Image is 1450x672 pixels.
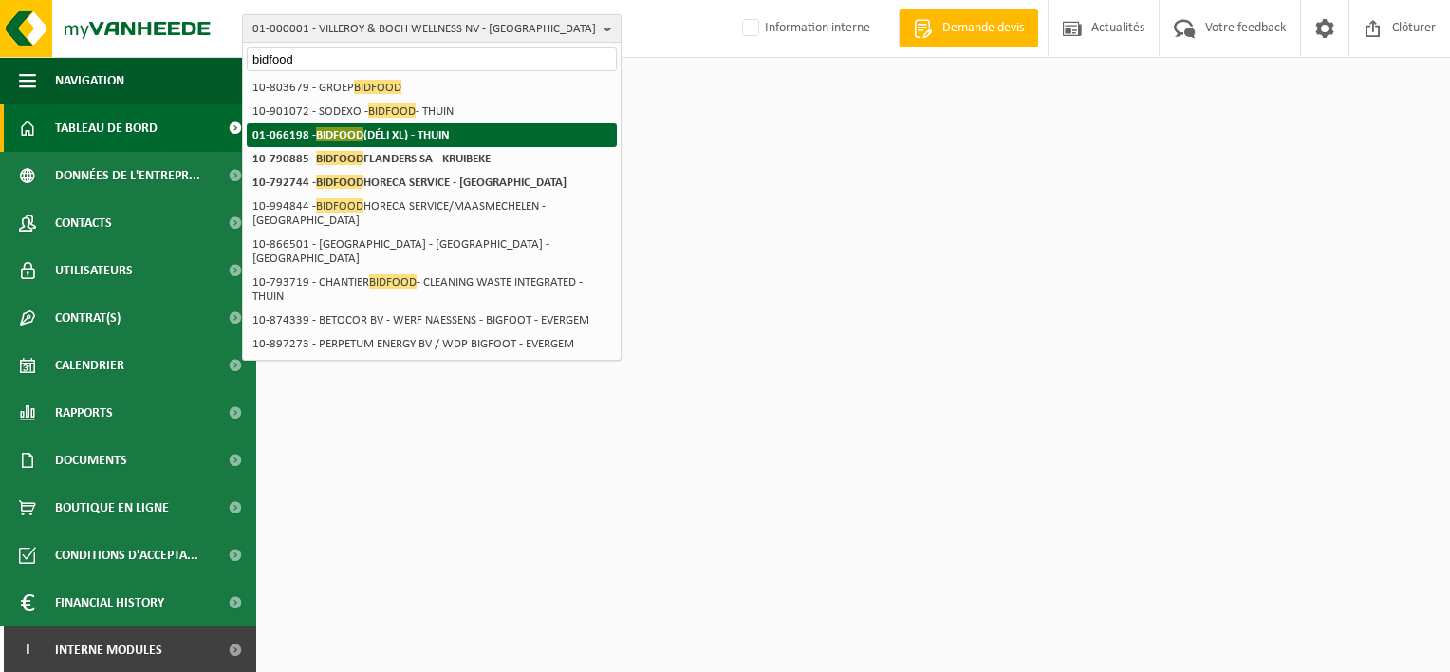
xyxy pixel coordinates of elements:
[252,151,491,165] strong: 10-790885 - FLANDERS SA - KRUIBEKE
[55,199,112,247] span: Contacts
[316,127,363,141] span: BIDFOOD
[316,175,363,189] span: BIDFOOD
[369,274,417,289] span: BIDFOOD
[252,175,567,189] strong: 10-792744 - HORECA SERVICE - [GEOGRAPHIC_DATA]
[252,15,596,44] span: 01-000001 - VILLEROY & BOCH WELLNESS NV - [GEOGRAPHIC_DATA]
[247,195,617,233] li: 10-994844 - HORECA SERVICE/MAASMECHELEN - [GEOGRAPHIC_DATA]
[316,151,363,165] span: BIDFOOD
[247,233,617,271] li: 10-866501 - [GEOGRAPHIC_DATA] - [GEOGRAPHIC_DATA] - [GEOGRAPHIC_DATA]
[55,532,198,579] span: Conditions d'accepta...
[55,247,133,294] span: Utilisateurs
[247,100,617,123] li: 10-901072 - SODEXO - - THUIN
[55,342,124,389] span: Calendrier
[55,437,127,484] span: Documents
[354,80,401,94] span: BIDFOOD
[938,19,1029,38] span: Demande devis
[247,47,617,71] input: Chercher des succursales liées
[242,14,622,43] button: 01-000001 - VILLEROY & BOCH WELLNESS NV - [GEOGRAPHIC_DATA]
[247,271,617,308] li: 10-793719 - CHANTIER - CLEANING WASTE INTEGRATED - THUIN
[55,294,121,342] span: Contrat(s)
[247,332,617,356] li: 10-897273 - PERPETUM ENERGY BV / WDP BIGFOOT - EVERGEM
[55,152,200,199] span: Données de l'entrepr...
[738,14,870,43] label: Information interne
[55,57,124,104] span: Navigation
[247,308,617,332] li: 10-874339 - BETOCOR BV - WERF NAESSENS - BIGFOOT - EVERGEM
[55,484,169,532] span: Boutique en ligne
[316,198,363,213] span: BIDFOOD
[899,9,1038,47] a: Demande devis
[368,103,416,118] span: BIDFOOD
[55,579,164,626] span: Financial History
[252,127,450,141] strong: 01-066198 - (DÉLI XL) - THUIN
[247,76,617,100] li: 10-803679 - GROEP
[55,389,113,437] span: Rapports
[55,104,158,152] span: Tableau de bord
